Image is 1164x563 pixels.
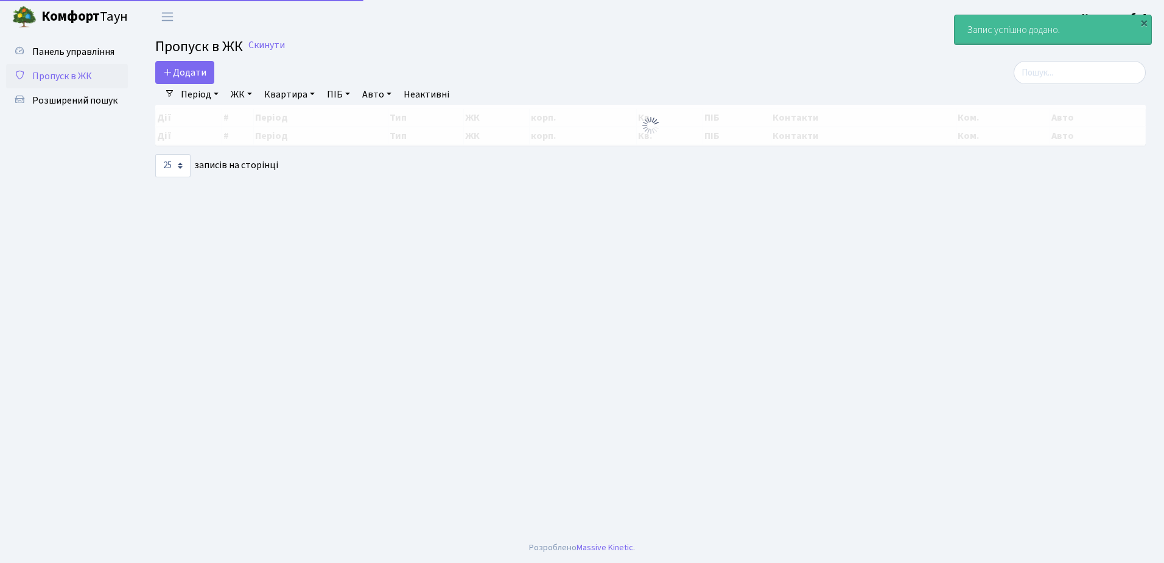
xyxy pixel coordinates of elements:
[577,541,633,554] a: Massive Kinetic
[248,40,285,51] a: Скинути
[176,84,223,105] a: Період
[955,15,1151,44] div: Запис успішно додано.
[259,84,320,105] a: Квартира
[1014,61,1146,84] input: Пошук...
[163,66,206,79] span: Додати
[322,84,355,105] a: ПІБ
[155,154,191,177] select: записів на сторінці
[32,94,117,107] span: Розширений пошук
[399,84,454,105] a: Неактивні
[32,45,114,58] span: Панель управління
[641,116,661,135] img: Обробка...
[155,154,278,177] label: записів на сторінці
[1138,16,1150,29] div: ×
[357,84,396,105] a: Авто
[152,7,183,27] button: Переключити навігацію
[32,69,92,83] span: Пропуск в ЖК
[6,64,128,88] a: Пропуск в ЖК
[155,61,214,84] a: Додати
[1082,10,1149,24] a: Консьєрж б. 4.
[41,7,100,26] b: Комфорт
[41,7,128,27] span: Таун
[226,84,257,105] a: ЖК
[6,88,128,113] a: Розширений пошук
[12,5,37,29] img: logo.png
[6,40,128,64] a: Панель управління
[529,541,635,554] div: Розроблено .
[155,36,243,57] span: Пропуск в ЖК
